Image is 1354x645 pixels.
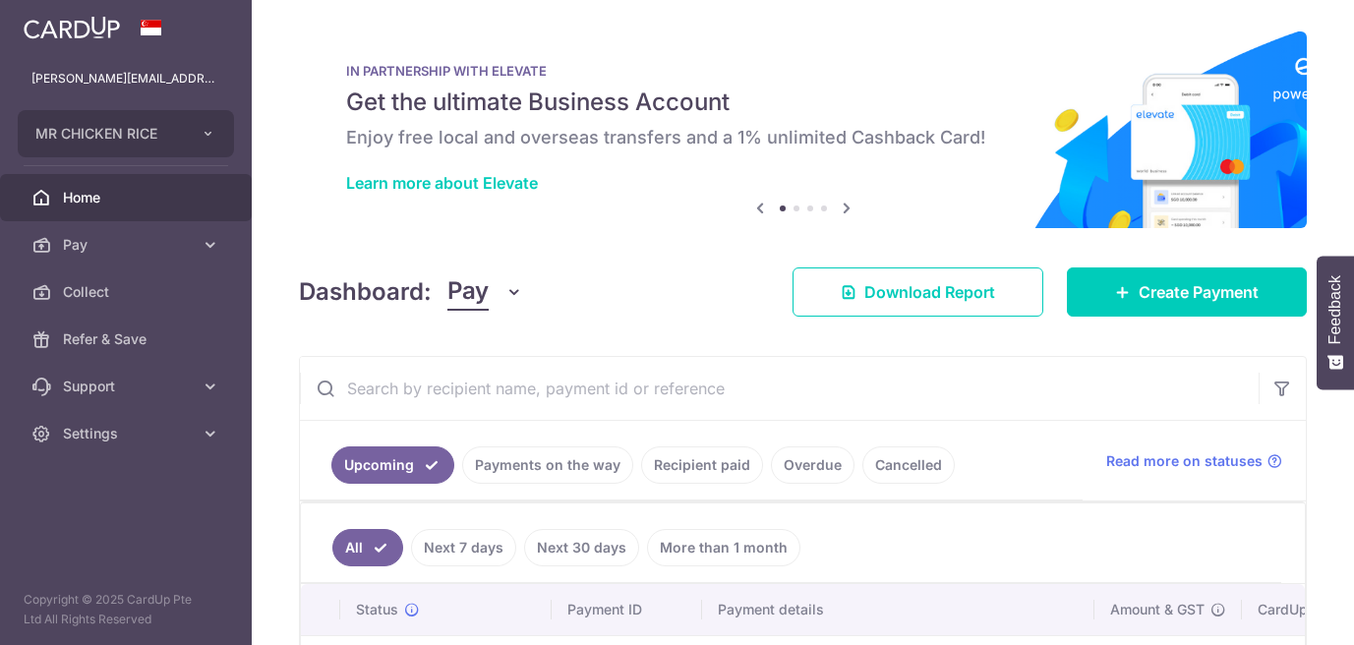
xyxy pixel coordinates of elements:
p: [PERSON_NAME][EMAIL_ADDRESS][DOMAIN_NAME] [31,69,220,88]
span: CardUp fee [1258,600,1332,619]
span: Collect [63,282,193,302]
span: Pay [63,235,193,255]
a: Recipient paid [641,446,763,484]
a: Cancelled [862,446,955,484]
a: Learn more about Elevate [346,173,538,193]
a: Next 30 days [524,529,639,566]
button: MR CHICKEN RICE [18,110,234,157]
span: Feedback [1326,275,1344,344]
th: Payment ID [552,584,702,635]
img: Renovation banner [299,31,1307,228]
a: Download Report [793,267,1043,317]
span: Amount & GST [1110,600,1205,619]
th: Payment details [702,584,1094,635]
a: Payments on the way [462,446,633,484]
span: Read more on statuses [1106,451,1263,471]
span: Download Report [864,280,995,304]
span: Settings [63,424,193,443]
span: MR CHICKEN RICE [35,124,181,144]
a: All [332,529,403,566]
h4: Dashboard: [299,274,432,310]
p: IN PARTNERSHIP WITH ELEVATE [346,63,1260,79]
a: Read more on statuses [1106,451,1282,471]
img: CardUp [24,16,120,39]
a: Next 7 days [411,529,516,566]
span: Pay [447,273,489,311]
span: Home [63,188,193,207]
span: Create Payment [1139,280,1259,304]
span: Refer & Save [63,329,193,349]
h5: Get the ultimate Business Account [346,87,1260,118]
input: Search by recipient name, payment id or reference [300,357,1259,420]
a: Create Payment [1067,267,1307,317]
span: Status [356,600,398,619]
span: Support [63,377,193,396]
h6: Enjoy free local and overseas transfers and a 1% unlimited Cashback Card! [346,126,1260,149]
button: Feedback - Show survey [1317,256,1354,389]
a: Overdue [771,446,854,484]
button: Pay [447,273,523,311]
a: More than 1 month [647,529,800,566]
a: Upcoming [331,446,454,484]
